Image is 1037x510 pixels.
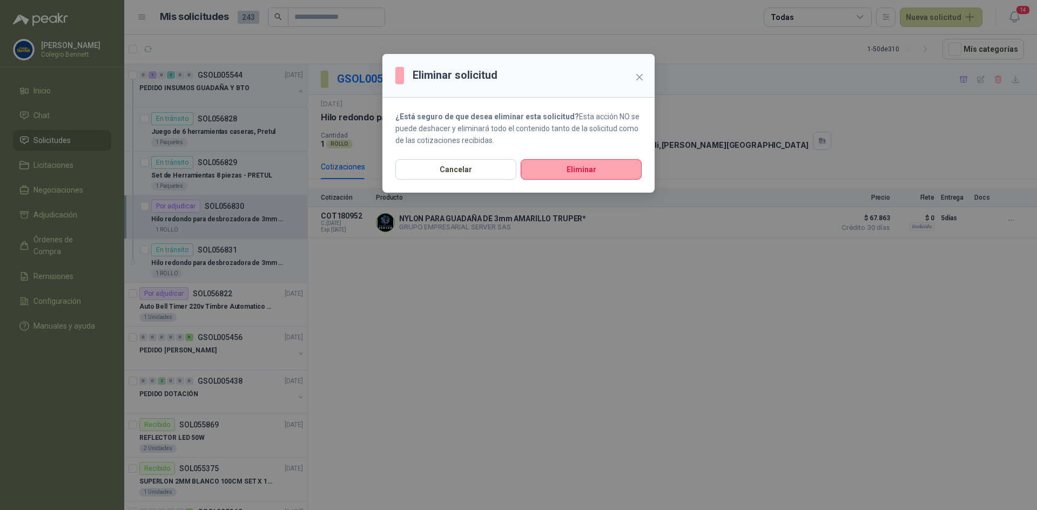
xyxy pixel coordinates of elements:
[631,69,648,86] button: Close
[395,112,579,121] strong: ¿Está seguro de que desea eliminar esta solicitud?
[521,159,642,180] button: Eliminar
[395,159,516,180] button: Cancelar
[395,111,642,146] p: Esta acción NO se puede deshacer y eliminará todo el contenido tanto de la solicitud como de las ...
[413,67,497,84] h3: Eliminar solicitud
[635,73,644,81] span: close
